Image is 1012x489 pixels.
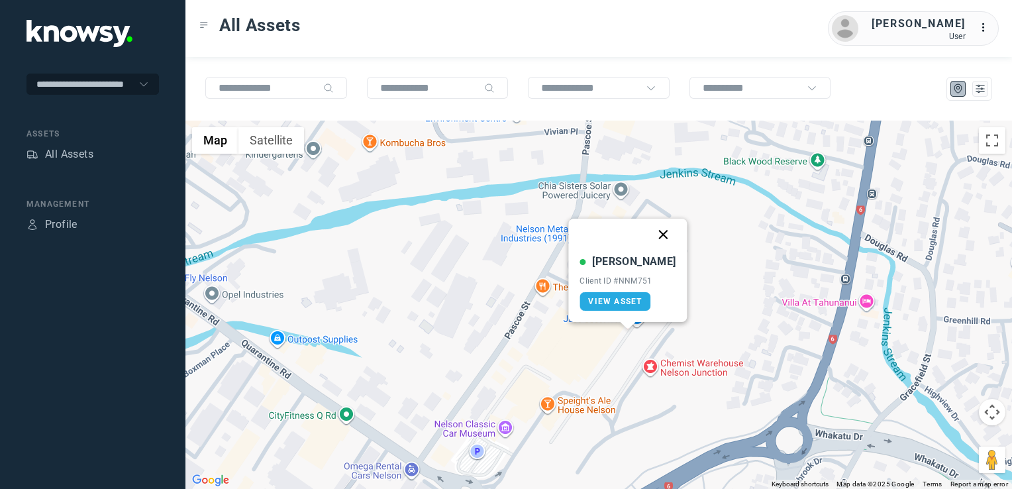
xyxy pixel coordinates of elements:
div: Search [323,83,334,93]
a: ProfileProfile [26,217,77,233]
div: [PERSON_NAME] [872,16,966,32]
button: Keyboard shortcuts [772,480,829,489]
a: Terms (opens in new tab) [923,480,942,488]
button: Close [648,219,680,250]
div: : [979,20,995,36]
img: Application Logo [26,20,132,47]
a: Report a map error [950,480,1008,488]
img: avatar.png [832,15,858,42]
span: Map data ©2025 Google [836,480,914,488]
img: Google [189,472,232,489]
div: User [872,32,966,41]
div: Management [26,198,159,210]
div: Profile [26,219,38,231]
button: Show satellite imagery [238,127,304,154]
div: Search [484,83,495,93]
div: All Assets [45,146,93,162]
div: List [974,83,986,95]
a: Open this area in Google Maps (opens a new window) [189,472,232,489]
div: [PERSON_NAME] [592,254,676,270]
tspan: ... [980,23,993,32]
div: Client ID #NNM751 [580,276,676,286]
a: View Asset [580,292,650,311]
div: Assets [26,128,159,140]
div: Map [952,83,964,95]
div: Assets [26,148,38,160]
a: AssetsAll Assets [26,146,93,162]
div: Toggle Menu [199,21,209,30]
button: Show street map [192,127,238,154]
button: Map camera controls [979,399,1005,425]
div: : [979,20,995,38]
div: Profile [45,217,77,233]
button: Toggle fullscreen view [979,127,1005,154]
button: Drag Pegman onto the map to open Street View [979,447,1005,473]
span: All Assets [219,13,301,37]
span: View Asset [588,297,642,306]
